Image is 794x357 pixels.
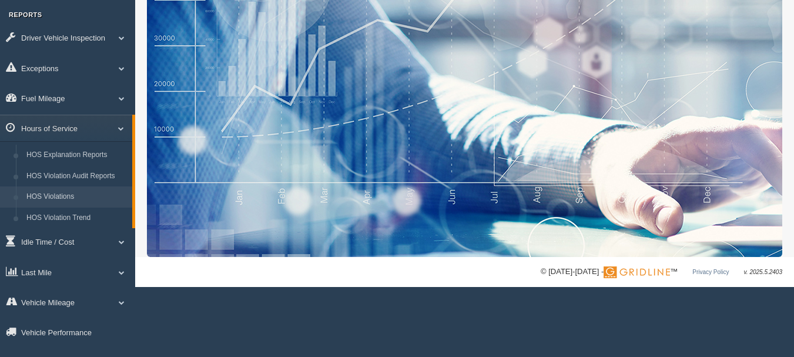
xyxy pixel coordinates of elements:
div: © [DATE]-[DATE] - ™ [541,266,782,278]
img: Gridline [604,266,670,278]
a: HOS Violation Audit Reports [21,166,132,187]
span: v. 2025.5.2403 [744,269,782,275]
a: Privacy Policy [692,269,729,275]
a: HOS Explanation Reports [21,145,132,166]
a: HOS Violation Trend [21,208,132,229]
a: HOS Violations [21,186,132,208]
